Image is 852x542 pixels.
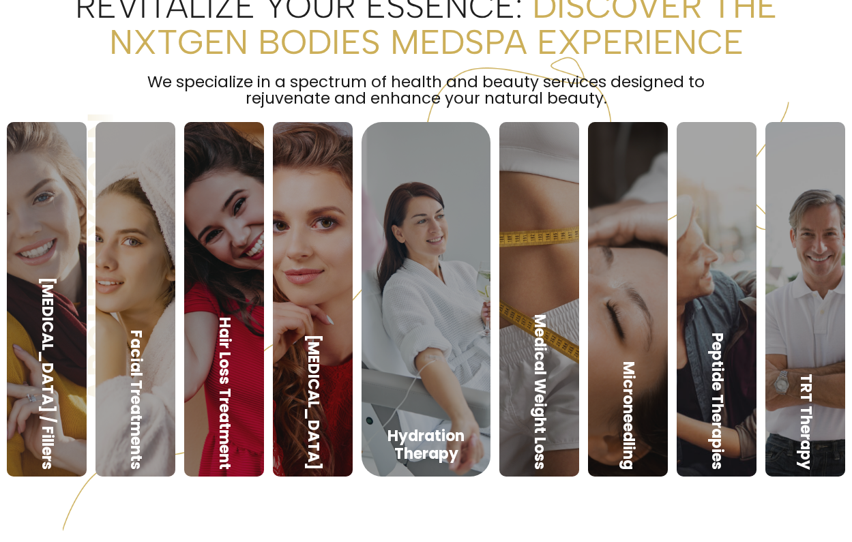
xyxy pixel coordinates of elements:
[797,374,814,470] div: TRT Therapy
[304,334,322,470] div: [MEDICAL_DATA]
[140,74,713,106] p: We specialize in a spectrum of health and beauty services designed to rejuvenate and enhance your...
[375,427,477,463] div: Hydration Therapy
[531,314,548,470] div: Medical Weight Loss
[216,317,233,470] div: Hair Loss Treatment
[708,333,726,470] div: Peptide Therapies
[127,330,145,470] div: Facial Treatments
[619,361,637,470] div: Microneedling
[38,277,56,470] div: [MEDICAL_DATA] / Fillers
